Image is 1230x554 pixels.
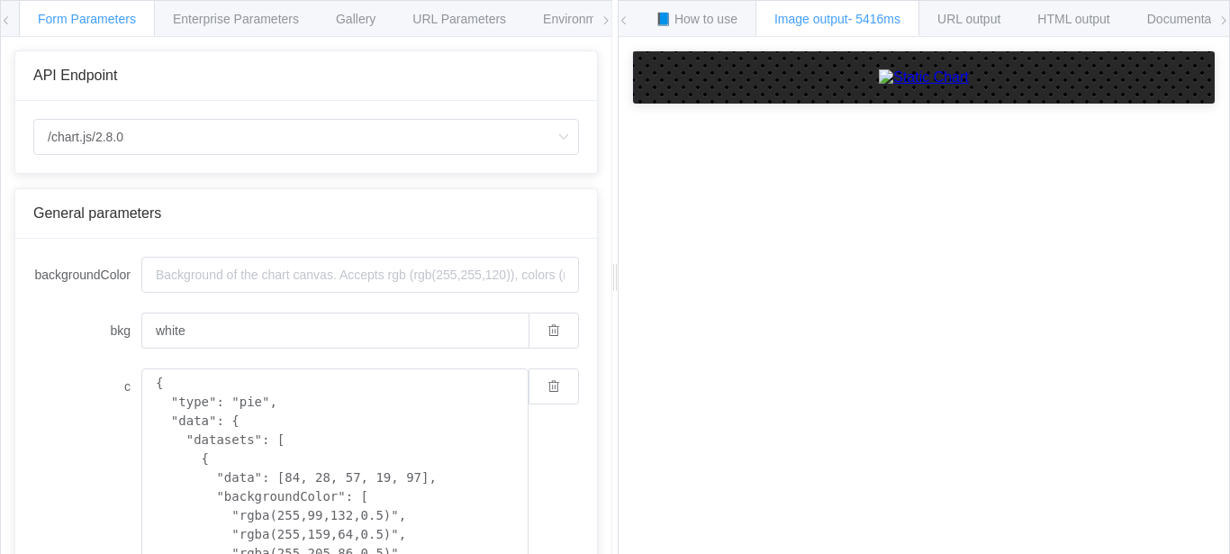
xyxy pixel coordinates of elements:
label: backgroundColor [33,257,141,293]
label: bkg [33,313,141,349]
span: - 5416ms [848,12,900,26]
span: HTML output [1037,12,1109,26]
label: c [33,368,141,404]
input: Background of the chart canvas. Accepts rgb (rgb(255,255,120)), colors (red), and url-encoded hex... [141,313,529,349]
span: Image output [774,12,900,26]
input: Select [33,119,579,155]
span: Environments [543,12,620,26]
a: Static Chart [651,69,1197,86]
span: 📘 How to use [656,12,737,26]
input: Background of the chart canvas. Accepts rgb (rgb(255,255,120)), colors (red), and url-encoded hex... [141,257,579,293]
span: General parameters [33,205,161,221]
span: URL Parameters [412,12,506,26]
span: Form Parameters [38,12,136,26]
span: Gallery [336,12,375,26]
span: Enterprise Parameters [173,12,299,26]
span: API Endpoint [33,68,117,83]
img: Static Chart [879,69,969,86]
span: URL output [937,12,1000,26]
